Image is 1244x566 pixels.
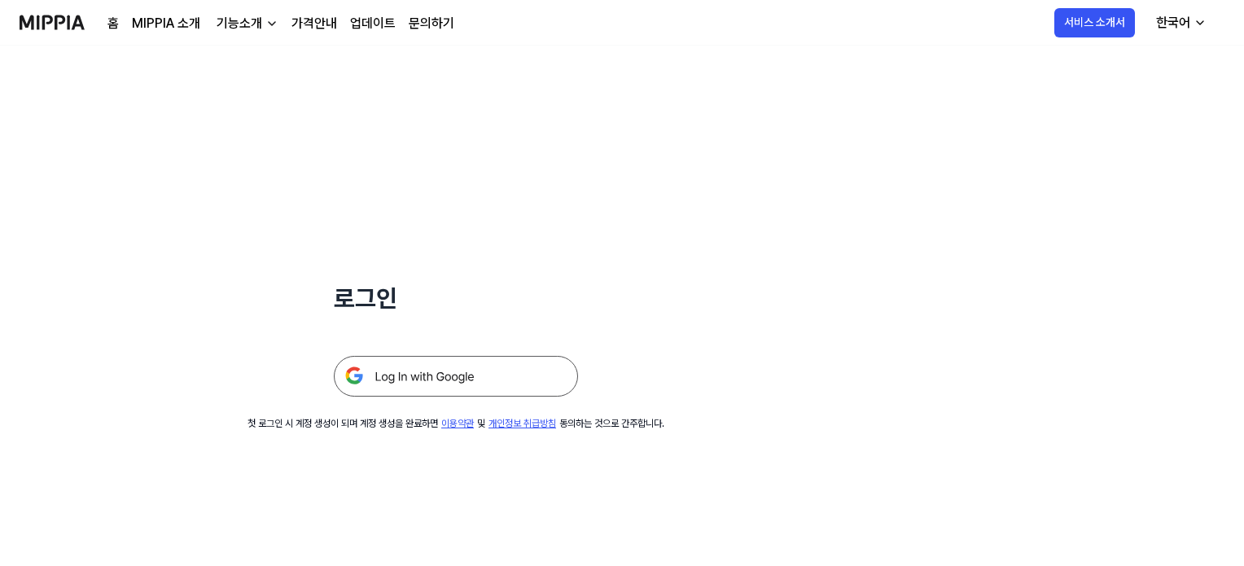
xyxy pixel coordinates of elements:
[488,418,556,429] a: 개인정보 취급방침
[1143,7,1216,39] button: 한국어
[334,356,578,397] img: 구글 로그인 버튼
[291,14,337,33] a: 가격안내
[334,280,578,317] h1: 로그인
[1054,8,1135,37] button: 서비스 소개서
[213,14,265,33] div: 기능소개
[132,14,200,33] a: MIPPIA 소개
[1153,13,1194,33] div: 한국어
[247,416,664,431] div: 첫 로그인 시 계정 생성이 되며 계정 생성을 완료하면 및 동의하는 것으로 간주합니다.
[213,14,278,33] button: 기능소개
[265,17,278,30] img: down
[441,418,474,429] a: 이용약관
[350,14,396,33] a: 업데이트
[409,14,454,33] a: 문의하기
[107,14,119,33] a: 홈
